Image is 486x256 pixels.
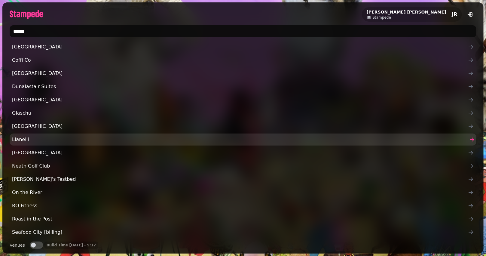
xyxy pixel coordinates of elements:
[10,81,476,93] a: Dunalastair Suites
[12,83,468,90] span: Dunalastair Suites
[373,15,391,20] span: Stampede
[12,162,468,170] span: Neath Golf Club
[367,15,446,20] a: Stampede
[10,242,25,249] label: Venues
[10,213,476,225] a: Roast in the Post
[10,226,476,238] a: Seafood City [billing]
[12,70,468,77] span: [GEOGRAPHIC_DATA]
[10,41,476,53] a: [GEOGRAPHIC_DATA]
[12,96,468,103] span: [GEOGRAPHIC_DATA]
[10,200,476,212] a: RO Fitness
[12,109,468,117] span: Glaschu
[47,243,96,248] p: Build Time [DATE] - 5:17
[10,10,43,19] img: logo
[367,9,446,15] h2: [PERSON_NAME] [PERSON_NAME]
[12,189,468,196] span: On the River
[12,229,468,236] span: Seafood City [billing]
[12,176,468,183] span: [PERSON_NAME]'s Testbed
[452,12,457,17] span: JR
[12,123,468,130] span: [GEOGRAPHIC_DATA]
[10,94,476,106] a: [GEOGRAPHIC_DATA]
[464,8,476,20] button: logout
[10,147,476,159] a: [GEOGRAPHIC_DATA]
[10,134,476,146] a: Llanelli
[10,173,476,185] a: [PERSON_NAME]'s Testbed
[12,43,468,51] span: [GEOGRAPHIC_DATA]
[12,202,468,209] span: RO Fitness
[10,54,476,66] a: Coffi Co
[10,160,476,172] a: Neath Golf Club
[12,136,468,143] span: Llanelli
[10,67,476,79] a: [GEOGRAPHIC_DATA]
[12,57,468,64] span: Coffi Co
[10,107,476,119] a: Glaschu
[12,149,468,156] span: [GEOGRAPHIC_DATA]
[10,120,476,132] a: [GEOGRAPHIC_DATA]
[12,215,468,223] span: Roast in the Post
[10,187,476,199] a: On the River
